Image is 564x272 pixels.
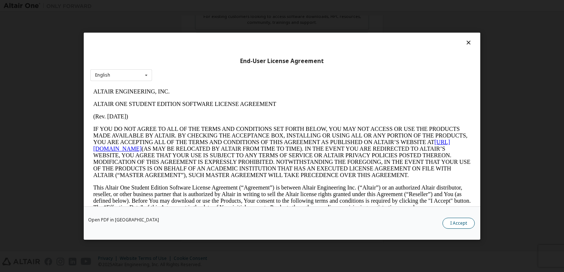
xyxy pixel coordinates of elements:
div: End-User License Agreement [90,57,474,65]
p: (Rev. [DATE]) [3,28,380,34]
p: IF YOU DO NOT AGREE TO ALL OF THE TERMS AND CONDITIONS SET FORTH BELOW, YOU MAY NOT ACCESS OR USE... [3,40,380,93]
div: English [95,73,110,77]
p: This Altair One Student Edition Software License Agreement (“Agreement”) is between Altair Engine... [3,99,380,125]
button: I Accept [442,217,475,228]
p: ALTAIR ONE STUDENT EDITION SOFTWARE LICENSE AGREEMENT [3,15,380,22]
a: Open PDF in [GEOGRAPHIC_DATA] [88,217,159,222]
a: [URL][DOMAIN_NAME] [3,54,360,66]
p: ALTAIR ENGINEERING, INC. [3,3,380,10]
